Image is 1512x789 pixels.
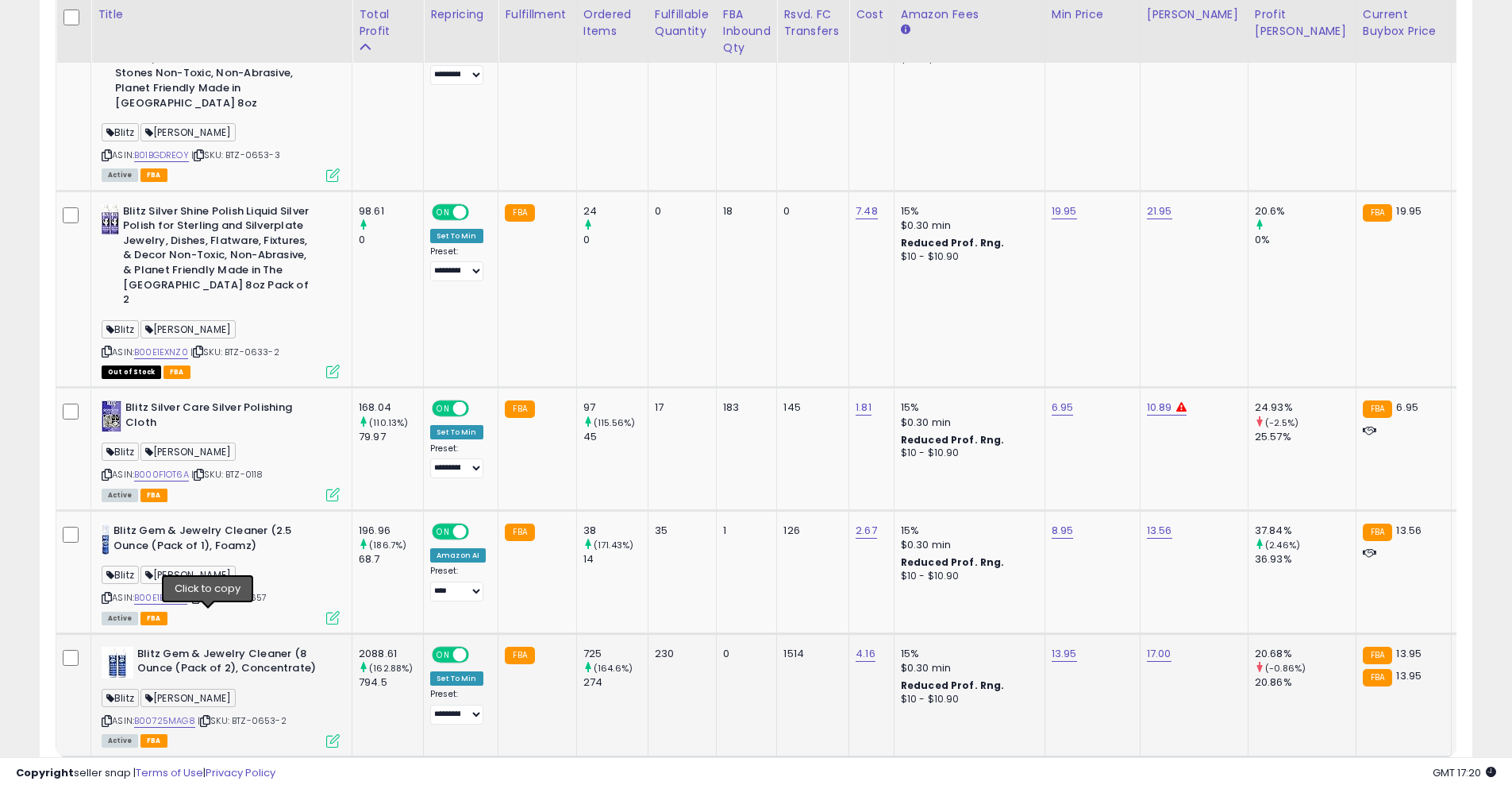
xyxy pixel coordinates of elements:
div: Rsvd. FC Transfers [783,6,842,40]
a: B01BGDREOY [134,149,189,162]
span: OFF [467,402,492,416]
div: 15% [901,647,1033,661]
a: Terms of Use [136,765,203,780]
div: 1514 [783,647,837,661]
div: 725 [583,647,648,661]
div: Preset: [430,689,486,725]
div: 2088.61 [359,647,423,661]
div: ASIN: [102,400,340,500]
a: 13.56 [1147,523,1172,539]
div: 35 [655,524,704,538]
div: $10 - $10.90 [901,447,1033,460]
div: Cost [856,6,887,23]
a: 10.89 [1147,400,1172,416]
a: 19.95 [1052,203,1077,219]
div: 97 [583,400,648,415]
div: [PERSON_NAME] [1147,6,1241,23]
small: (110.13%) [369,416,408,429]
span: All listings currently available for purchase on Amazon [102,734,138,748]
span: Blitz [102,443,139,461]
a: B00E1EXNZ0 [134,346,188,359]
img: 41PidevQ76L._SL40_.jpg [102,204,119,236]
div: 794.5 [359,675,423,690]
a: 21.95 [1147,203,1172,219]
div: 24.93% [1255,400,1356,415]
div: Repricing [430,6,491,23]
b: Reduced Prof. Rng. [901,555,1005,569]
div: 20.68% [1255,647,1356,661]
b: Reduced Prof. Rng. [901,236,1005,249]
small: (115.56%) [594,416,635,429]
small: (-0.86%) [1265,662,1306,675]
span: [PERSON_NAME] [140,320,236,338]
div: 98.61 [359,204,423,219]
a: 7.48 [856,203,878,219]
span: [PERSON_NAME] [140,689,236,707]
div: Amazon Fees [901,6,1038,23]
div: Current Buybox Price [1363,6,1445,40]
div: $10 - $10.90 [901,570,1033,583]
div: 45 [583,430,648,444]
span: 13.95 [1396,668,1422,683]
small: (162.88%) [369,662,413,675]
small: FBA [505,647,534,664]
strong: Copyright [16,765,74,780]
div: Set To Min [430,229,483,243]
div: 126 [783,524,837,538]
div: 0 [359,233,423,247]
span: 6.95 [1396,400,1418,415]
span: 13.95 [1396,646,1422,661]
span: Blitz [102,320,139,338]
small: (-2.5%) [1265,416,1298,429]
span: | SKU: BTZ-0118 [191,468,264,481]
a: 1.81 [856,400,871,416]
div: Preset: [430,246,486,282]
div: Preset: [430,443,486,479]
div: 1 [723,524,765,538]
span: All listings that are currently out of stock and unavailable for purchase on Amazon [102,365,161,379]
b: Blitz Gem & Jewelry Cleaner (8 Ounce (Pack of 2), Concentrate) [137,647,330,680]
span: FBA [140,734,167,748]
span: [PERSON_NAME] [140,443,236,461]
small: (164.6%) [594,662,633,675]
div: 17 [655,400,704,415]
span: FBA [140,489,167,502]
div: Amazon AI [430,548,486,563]
span: ON [433,648,453,661]
div: 274 [583,675,648,690]
div: seller snap | | [16,766,275,781]
b: Reduced Prof. Rng. [901,679,1005,692]
span: FBA [140,168,167,182]
small: FBA [1363,669,1392,687]
div: 79.97 [359,430,423,444]
div: Profit [PERSON_NAME] [1255,6,1349,40]
small: (186.7%) [369,539,406,551]
small: FBA [1363,524,1392,541]
div: 15% [901,524,1033,538]
span: Blitz [102,689,139,707]
small: FBA [505,400,534,418]
div: Preset: [430,566,486,601]
div: $0.30 min [901,416,1033,430]
small: (2.46%) [1265,539,1300,551]
div: 36.93% [1255,552,1356,567]
div: 15% [901,400,1033,415]
div: Total Profit [359,6,417,40]
span: ON [433,402,453,416]
a: 17.00 [1147,646,1172,662]
span: Blitz [102,123,139,141]
b: Blitz Gem & Jewelry Cleaner (2.5 Ounce (Pack of 1), Foamz) [113,524,306,557]
small: FBA [1363,647,1392,664]
div: 37.84% [1255,524,1356,538]
a: Privacy Policy [206,765,275,780]
small: FBA [505,204,534,222]
a: 13.95 [1052,646,1077,662]
a: 2.67 [856,523,877,539]
span: | SKU: BTZ-0633-2 [190,346,279,358]
div: 0 [723,647,765,661]
span: 13.56 [1396,523,1422,538]
span: Blitz [102,566,139,584]
div: 20.86% [1255,675,1356,690]
div: ASIN: [102,7,340,180]
div: ASIN: [102,647,340,746]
